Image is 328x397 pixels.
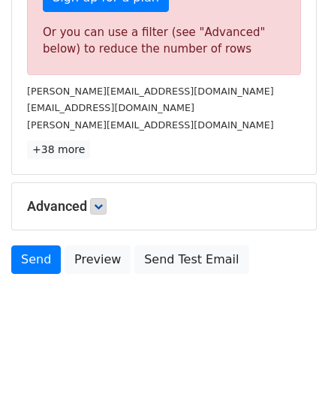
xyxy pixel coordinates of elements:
[27,140,90,159] a: +38 more
[27,198,301,215] h5: Advanced
[134,245,248,274] a: Send Test Email
[27,119,274,131] small: [PERSON_NAME][EMAIL_ADDRESS][DOMAIN_NAME]
[11,245,61,274] a: Send
[27,102,194,113] small: [EMAIL_ADDRESS][DOMAIN_NAME]
[65,245,131,274] a: Preview
[43,24,285,58] div: Or you can use a filter (see "Advanced" below) to reduce the number of rows
[27,86,274,97] small: [PERSON_NAME][EMAIL_ADDRESS][DOMAIN_NAME]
